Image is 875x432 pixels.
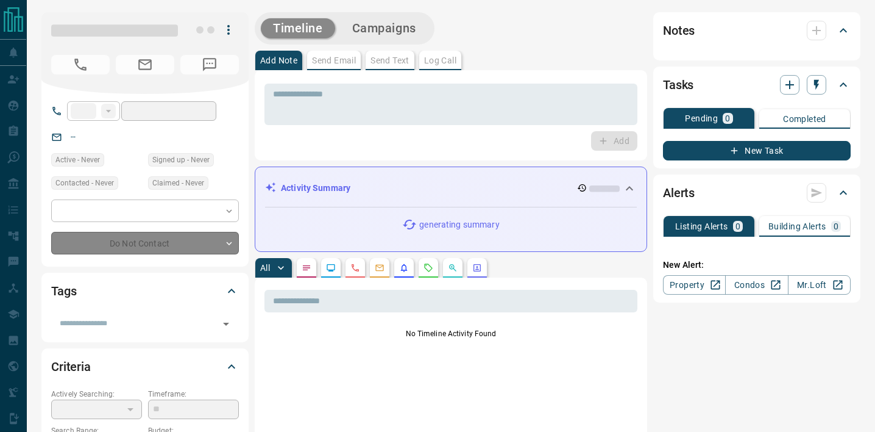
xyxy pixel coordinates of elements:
p: generating summary [419,218,499,231]
p: 0 [725,114,730,123]
a: Mr.Loft [788,275,851,295]
h2: Alerts [663,183,695,203]
svg: Agent Actions [472,263,482,273]
p: Building Alerts [768,222,826,231]
h2: Tags [51,281,76,301]
svg: Notes [302,263,311,273]
div: Tasks [663,70,851,99]
span: No Number [51,55,110,74]
p: No Timeline Activity Found [264,328,637,339]
span: Contacted - Never [55,177,114,189]
p: New Alert: [663,259,851,272]
span: No Email [116,55,174,74]
p: Actively Searching: [51,389,142,400]
button: Campaigns [340,18,428,38]
a: -- [71,132,76,142]
p: Activity Summary [281,182,350,195]
span: Active - Never [55,154,100,166]
div: Criteria [51,352,239,381]
p: Add Note [260,56,297,65]
p: Listing Alerts [675,222,728,231]
span: Claimed - Never [152,177,204,189]
h2: Criteria [51,357,91,376]
button: Open [218,315,235,333]
p: 0 [735,222,740,231]
svg: Calls [350,263,360,273]
div: Activity Summary [265,177,637,200]
h2: Notes [663,21,695,40]
div: Alerts [663,178,851,207]
p: Completed [783,115,826,123]
a: Property [663,275,726,295]
a: Condos [725,275,788,295]
span: No Number [180,55,239,74]
p: All [260,264,270,272]
p: Pending [685,114,718,123]
h2: Tasks [663,75,693,95]
svg: Listing Alerts [399,263,409,273]
svg: Opportunities [448,263,458,273]
svg: Requests [423,263,433,273]
svg: Emails [375,263,384,273]
p: 0 [834,222,838,231]
div: Tags [51,276,239,306]
span: Signed up - Never [152,154,210,166]
div: Notes [663,16,851,45]
div: Do Not Contact [51,232,239,254]
svg: Lead Browsing Activity [326,263,336,273]
button: Timeline [261,18,335,38]
button: New Task [663,141,851,160]
p: Timeframe: [148,389,239,400]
